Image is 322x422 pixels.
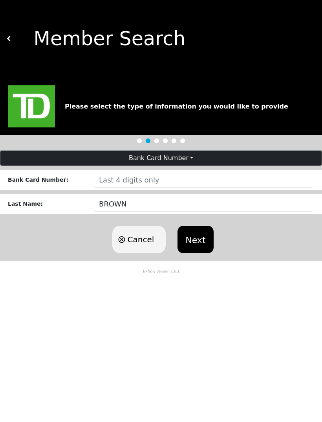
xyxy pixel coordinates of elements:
[12,24,315,53] div: Member Search
[8,200,94,208] div: Last Name :
[127,234,154,245] span: Cancel
[65,103,288,110] strong: Please select the type of information you would like to provide
[6,36,12,41] img: white carat left
[177,226,213,253] button: Next
[94,172,312,188] input: Last 4 digits only
[8,176,94,184] div: Bank Card Number :
[112,226,166,253] button: Cancel
[0,151,322,166] button: Bank Card Number
[94,196,312,212] input: ex: DOE
[8,85,55,127] img: trx now logo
